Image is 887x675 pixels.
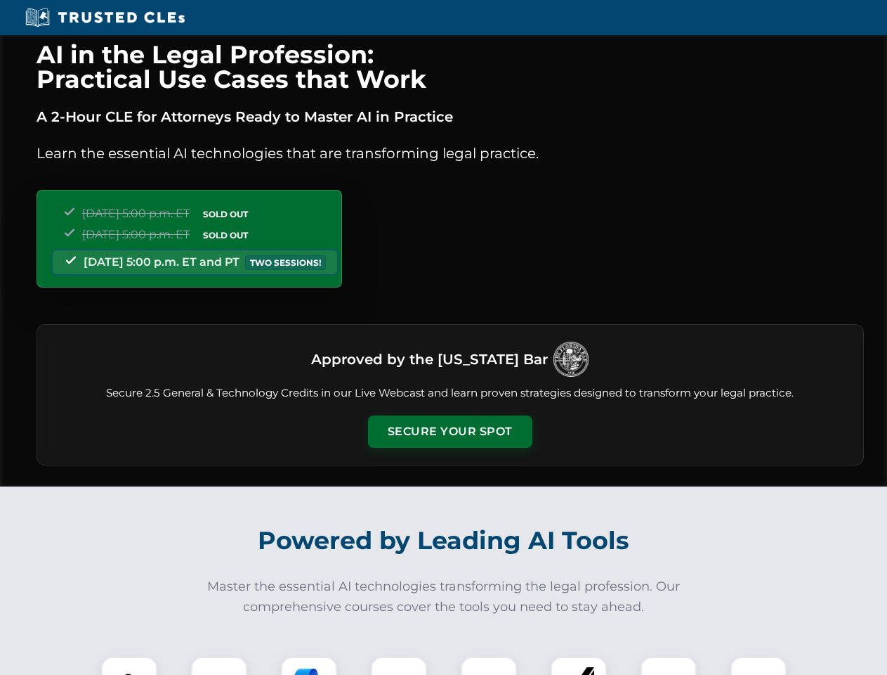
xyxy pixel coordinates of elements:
h2: Powered by Leading AI Tools [55,516,833,565]
span: [DATE] 5:00 p.m. ET [82,228,190,241]
span: [DATE] 5:00 p.m. ET [82,207,190,220]
button: Secure Your Spot [368,416,532,448]
h1: AI in the Legal Profession: Practical Use Cases that Work [37,42,864,91]
p: Master the essential AI technologies transforming the legal profession. Our comprehensive courses... [198,577,690,617]
img: Logo [553,342,589,377]
p: A 2-Hour CLE for Attorneys Ready to Master AI in Practice [37,105,864,128]
span: SOLD OUT [198,207,253,221]
p: Secure 2.5 General & Technology Credits in our Live Webcast and learn proven strategies designed ... [54,385,846,401]
span: SOLD OUT [198,228,253,243]
h3: Approved by the [US_STATE] Bar [311,347,548,372]
img: Trusted CLEs [21,7,189,28]
p: Learn the essential AI technologies that are transforming legal practice. [37,142,864,165]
